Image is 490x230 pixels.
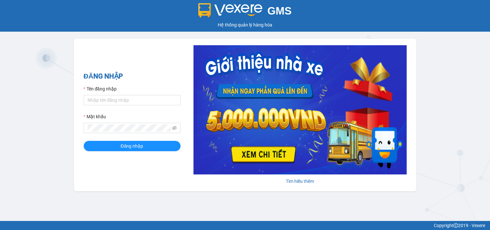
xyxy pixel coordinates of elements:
img: logo 2 [198,3,262,17]
span: GMS [267,5,292,17]
a: GMS [198,10,292,15]
span: copyright [454,223,458,228]
div: Copyright 2019 - Vexere [5,222,485,229]
img: banner-0 [193,45,407,174]
span: Đăng nhập [121,142,143,150]
div: Tìm hiểu thêm [193,178,407,185]
input: Tên đăng nhập [84,95,181,105]
label: Tên đăng nhập [84,85,117,92]
label: Mật khẩu [84,113,106,120]
button: Đăng nhập [84,141,181,151]
div: Hệ thống quản lý hàng hóa [2,21,488,28]
span: eye-invisible [172,126,177,130]
h2: ĐĂNG NHẬP [84,71,181,82]
input: Mật khẩu [88,124,171,131]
